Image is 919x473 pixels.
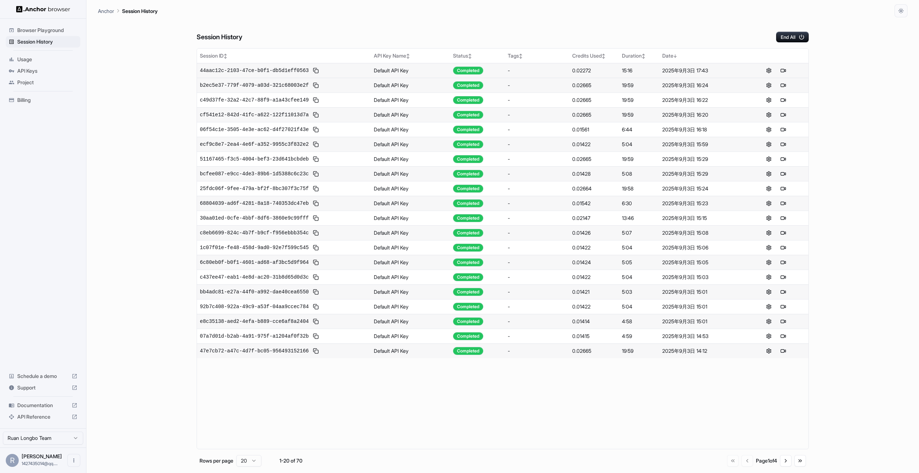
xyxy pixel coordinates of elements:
[374,52,448,59] div: API Key Name
[508,52,566,59] div: Tags
[622,244,656,251] div: 5:04
[622,111,656,118] div: 19:59
[622,185,656,192] div: 19:58
[622,141,656,148] div: 5:04
[662,215,741,222] div: 2025年9月3日 15:15
[453,273,483,281] div: Completed
[622,347,656,355] div: 19:59
[200,82,309,89] span: b2ec5e37-779f-4079-a03d-321c68003e2f
[98,7,158,15] nav: breadcrumb
[662,347,741,355] div: 2025年9月3日 14:12
[17,56,77,63] span: Usage
[453,332,483,340] div: Completed
[622,156,656,163] div: 19:59
[453,214,483,222] div: Completed
[622,82,656,89] div: 19:59
[572,333,616,340] div: 0.01415
[200,333,309,340] span: 07a7d01d-b2ab-4a91-975f-a1204af0f32b
[224,53,227,59] span: ↕
[371,137,450,152] td: Default API Key
[572,288,616,296] div: 0.01421
[6,382,80,393] div: Support
[200,170,309,177] span: bcfee087-e9cc-4de3-89b6-1d5388c6c23c
[622,96,656,104] div: 19:59
[371,93,450,107] td: Default API Key
[371,255,450,270] td: Default API Key
[662,274,741,281] div: 2025年9月3日 15:03
[508,170,566,177] div: -
[122,7,158,15] p: Session History
[572,347,616,355] div: 0.02665
[662,82,741,89] div: 2025年9月3日 16:24
[6,94,80,106] div: Billing
[200,274,309,281] span: c437ee47-eab1-4e8d-ac20-31b8d65d0d3c
[508,215,566,222] div: -
[200,141,309,148] span: ecf9c8e7-2ea4-4e6f-a352-9955c3f832e2
[572,185,616,192] div: 0.02664
[662,67,741,74] div: 2025年9月3日 17:43
[453,52,502,59] div: Status
[453,258,483,266] div: Completed
[453,288,483,296] div: Completed
[508,156,566,163] div: -
[508,347,566,355] div: -
[406,53,410,59] span: ↕
[572,126,616,133] div: 0.01561
[662,111,741,118] div: 2025年9月3日 16:20
[662,244,741,251] div: 2025年9月3日 15:06
[200,111,309,118] span: cf541e12-842d-41fc-a622-122f11013d7a
[572,303,616,310] div: 0.01422
[508,274,566,281] div: -
[371,329,450,343] td: Default API Key
[673,53,677,59] span: ↓
[662,259,741,266] div: 2025年9月3日 15:05
[200,215,309,222] span: 30aa01ed-0cfe-4bbf-8df6-3860e9c99fff
[200,244,309,251] span: 1c07f01e-fe48-458d-9ad0-92e7f599c545
[200,303,309,310] span: 92b7c408-922a-49c9-a53f-04aa9ccec784
[371,181,450,196] td: Default API Key
[622,67,656,74] div: 15:16
[662,141,741,148] div: 2025年9月3日 15:59
[468,53,472,59] span: ↕
[200,347,309,355] span: 47e7cb72-a47c-4d7f-bc05-956493152166
[371,225,450,240] td: Default API Key
[662,318,741,325] div: 2025年9月3日 15:01
[453,140,483,148] div: Completed
[17,413,69,420] span: API Reference
[17,27,77,34] span: Browser Playground
[572,200,616,207] div: 0.01542
[453,111,483,119] div: Completed
[662,288,741,296] div: 2025年9月3日 15:01
[453,244,483,252] div: Completed
[17,79,77,86] span: Project
[662,126,741,133] div: 2025年9月3日 16:18
[622,333,656,340] div: 4:59
[200,229,309,236] span: c8eb6699-824c-4b7f-b9cf-f956ebbb354c
[572,52,616,59] div: Credits Used
[200,318,309,325] span: e8c35138-aed2-4efa-b889-cce6af8a2404
[662,170,741,177] div: 2025年9月3日 15:29
[662,96,741,104] div: 2025年9月3日 16:22
[508,126,566,133] div: -
[6,77,80,88] div: Project
[453,303,483,311] div: Completed
[17,96,77,104] span: Billing
[602,53,605,59] span: ↕
[371,240,450,255] td: Default API Key
[371,284,450,299] td: Default API Key
[67,454,80,467] button: Open menu
[200,96,309,104] span: c49d37fe-32a2-42c7-88f9-a1a43cfee149
[508,82,566,89] div: -
[572,170,616,177] div: 0.01428
[622,288,656,296] div: 5:03
[572,244,616,251] div: 0.01422
[642,53,645,59] span: ↕
[16,6,70,13] img: Anchor Logo
[622,229,656,236] div: 5:07
[622,259,656,266] div: 5:05
[572,229,616,236] div: 0.01426
[6,370,80,382] div: Schedule a demo
[371,122,450,137] td: Default API Key
[6,400,80,411] div: Documentation
[622,318,656,325] div: 4:58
